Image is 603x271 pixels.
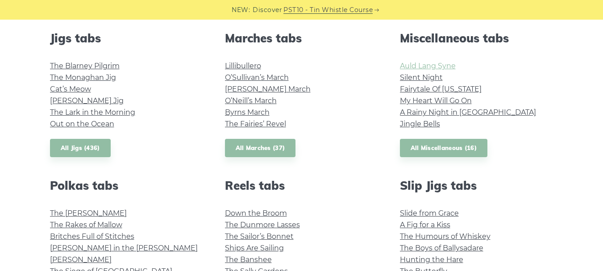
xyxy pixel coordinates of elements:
[400,62,456,70] a: Auld Lang Syne
[400,31,553,45] h2: Miscellaneous tabs
[400,209,459,217] a: Slide from Grace
[225,255,272,264] a: The Banshee
[400,232,491,241] a: The Humours of Whiskey
[400,255,463,264] a: Hunting the Hare
[225,85,311,93] a: [PERSON_NAME] March
[283,5,373,15] a: PST10 - Tin Whistle Course
[225,232,294,241] a: The Sailor’s Bonnet
[50,73,116,82] a: The Monaghan Jig
[225,209,287,217] a: Down the Broom
[50,31,204,45] h2: Jigs tabs
[50,244,198,252] a: [PERSON_NAME] in the [PERSON_NAME]
[50,108,135,117] a: The Lark in the Morning
[253,5,282,15] span: Discover
[400,108,536,117] a: A Rainy Night in [GEOGRAPHIC_DATA]
[50,255,112,264] a: [PERSON_NAME]
[50,85,91,93] a: Cat’s Meow
[400,73,443,82] a: Silent Night
[400,139,488,157] a: All Miscellaneous (16)
[50,221,122,229] a: The Rakes of Mallow
[400,96,472,105] a: My Heart Will Go On
[50,232,134,241] a: Britches Full of Stitches
[50,96,124,105] a: [PERSON_NAME] Jig
[232,5,250,15] span: NEW:
[50,209,127,217] a: The [PERSON_NAME]
[225,31,378,45] h2: Marches tabs
[400,85,482,93] a: Fairytale Of [US_STATE]
[225,62,261,70] a: Lillibullero
[225,221,300,229] a: The Dunmore Lasses
[225,139,296,157] a: All Marches (37)
[225,73,289,82] a: O’Sullivan’s March
[400,244,483,252] a: The Boys of Ballysadare
[50,120,114,128] a: Out on the Ocean
[50,139,111,157] a: All Jigs (436)
[225,108,270,117] a: Byrns March
[400,221,450,229] a: A Fig for a Kiss
[50,179,204,192] h2: Polkas tabs
[50,62,120,70] a: The Blarney Pilgrim
[225,244,284,252] a: Ships Are Sailing
[400,179,553,192] h2: Slip Jigs tabs
[225,120,286,128] a: The Fairies’ Revel
[225,96,277,105] a: O’Neill’s March
[225,179,378,192] h2: Reels tabs
[400,120,440,128] a: Jingle Bells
